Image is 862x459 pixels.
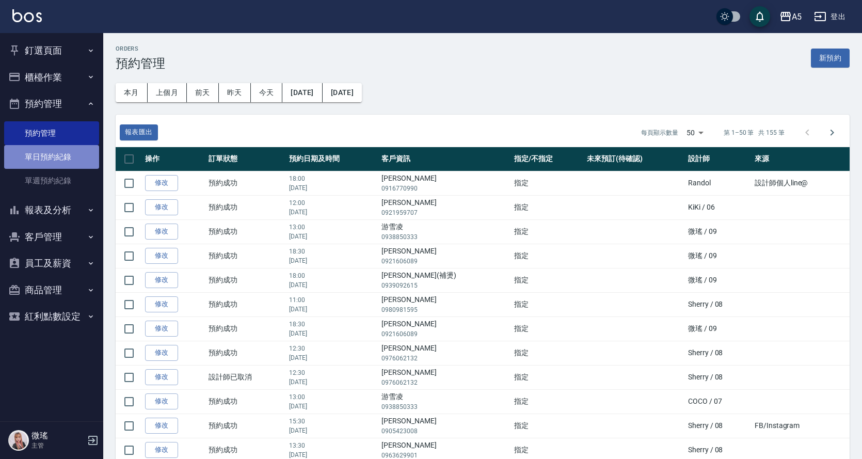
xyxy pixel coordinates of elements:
a: 單週預約紀錄 [4,169,99,193]
p: 12:00 [289,198,376,208]
td: KiKi / 06 [685,195,752,219]
a: 修改 [145,175,178,191]
td: 指定 [512,292,584,316]
th: 指定/不指定 [512,147,584,171]
td: 設計師已取消 [206,365,286,389]
p: 0938850333 [381,402,509,411]
a: 修改 [145,199,178,215]
a: 預約管理 [4,121,99,145]
p: 0939092615 [381,281,509,290]
p: 18:00 [289,174,376,183]
p: 18:00 [289,271,376,280]
td: 微瑤 / 09 [685,316,752,341]
td: 指定 [512,195,584,219]
td: 預約成功 [206,244,286,268]
td: Sherry / 08 [685,341,752,365]
p: 0921606089 [381,257,509,266]
button: 昨天 [219,83,251,102]
div: 50 [682,119,707,147]
p: 0980981595 [381,305,509,314]
td: 預約成功 [206,292,286,316]
th: 來源 [752,147,850,171]
a: 單日預約紀錄 [4,145,99,169]
td: 預約成功 [206,389,286,414]
h2: Orders [116,45,165,52]
th: 預約日期及時間 [286,147,379,171]
button: 櫃檯作業 [4,64,99,91]
td: 指定 [512,219,584,244]
td: COCO / 07 [685,389,752,414]
a: 新預約 [811,53,850,62]
td: 設計師個人line@ [752,171,850,195]
a: 修改 [145,248,178,264]
button: 報表匯出 [120,124,158,140]
td: 預約成功 [206,219,286,244]
p: 0976062132 [381,378,509,387]
button: [DATE] [323,83,362,102]
button: 報表及分析 [4,197,99,224]
th: 未來預訂(待確認) [584,147,685,171]
td: 微瑤 / 09 [685,244,752,268]
a: 修改 [145,321,178,337]
a: 修改 [145,442,178,458]
p: [DATE] [289,280,376,290]
a: 修改 [145,369,178,385]
h5: 微瑤 [31,431,84,441]
td: Sherry / 08 [685,365,752,389]
td: 指定 [512,365,584,389]
td: 指定 [512,171,584,195]
td: 指定 [512,389,584,414]
th: 訂單狀態 [206,147,286,171]
td: [PERSON_NAME] [379,365,512,389]
td: [PERSON_NAME](補燙) [379,268,512,292]
p: 18:30 [289,320,376,329]
td: Sherry / 08 [685,414,752,438]
button: 商品管理 [4,277,99,304]
p: [DATE] [289,305,376,314]
td: 指定 [512,268,584,292]
th: 操作 [142,147,206,171]
p: 12:30 [289,344,376,353]
p: [DATE] [289,426,376,435]
p: [DATE] [289,208,376,217]
button: 客戶管理 [4,224,99,250]
a: 修改 [145,224,178,240]
td: 預約成功 [206,171,286,195]
td: 游雪凌 [379,389,512,414]
td: [PERSON_NAME] [379,414,512,438]
p: 12:30 [289,368,376,377]
p: 0938850333 [381,232,509,242]
p: [DATE] [289,256,376,265]
p: 0921959707 [381,208,509,217]
td: [PERSON_NAME] [379,171,512,195]
td: [PERSON_NAME] [379,292,512,316]
p: 0905423008 [381,426,509,436]
div: A5 [792,10,802,23]
td: 指定 [512,414,584,438]
img: Person [8,430,29,451]
p: [DATE] [289,329,376,338]
td: 預約成功 [206,195,286,219]
p: [DATE] [289,183,376,193]
button: 員工及薪資 [4,250,99,277]
button: 本月 [116,83,148,102]
a: 修改 [145,393,178,409]
button: 釘選頁面 [4,37,99,64]
td: [PERSON_NAME] [379,316,512,341]
td: 游雪凌 [379,219,512,244]
button: 前天 [187,83,219,102]
td: [PERSON_NAME] [379,341,512,365]
td: 指定 [512,341,584,365]
button: 紅利點數設定 [4,303,99,330]
p: 13:00 [289,223,376,232]
td: 預約成功 [206,414,286,438]
button: 新預約 [811,49,850,68]
button: 上個月 [148,83,187,102]
a: 修改 [145,272,178,288]
button: 預約管理 [4,90,99,117]
td: 微瑤 / 09 [685,219,752,244]
p: 主管 [31,441,84,450]
h3: 預約管理 [116,56,165,71]
button: 今天 [251,83,283,102]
